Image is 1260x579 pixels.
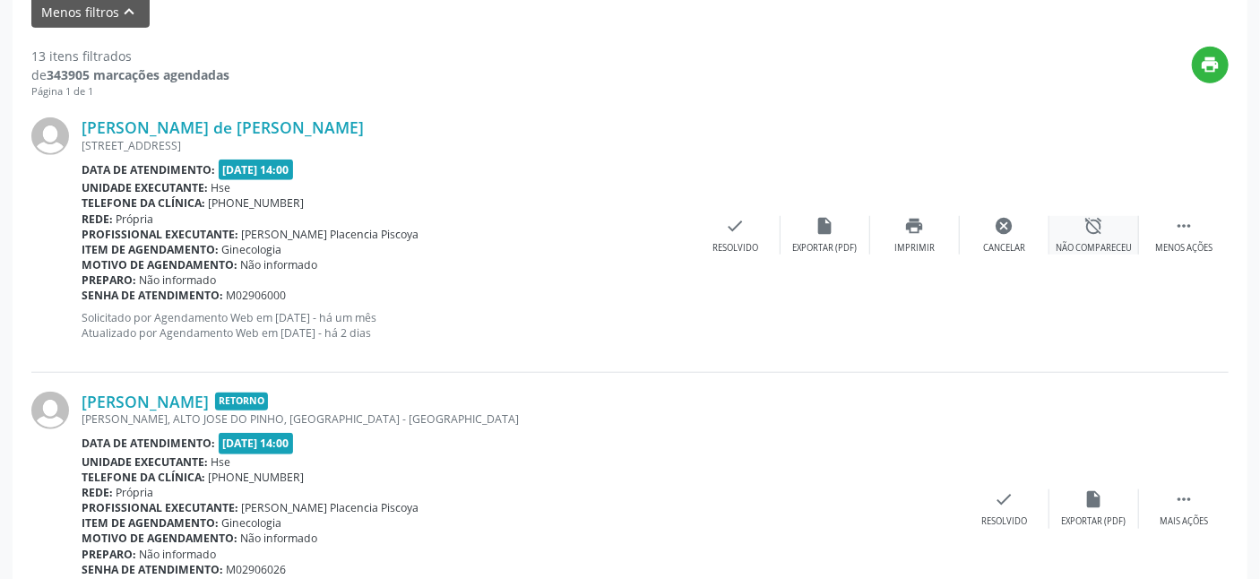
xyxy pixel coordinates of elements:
span: Retorno [215,393,268,411]
span: Não informado [241,257,318,272]
strong: 343905 marcações agendadas [47,66,229,83]
span: Não informado [140,272,217,288]
b: Data de atendimento: [82,436,215,451]
div: de [31,65,229,84]
div: Resolvido [981,515,1027,528]
div: Não compareceu [1056,242,1132,255]
b: Telefone da clínica: [82,470,205,485]
span: Própria [117,485,154,500]
i: print [905,216,925,236]
button: print [1192,47,1229,83]
i: print [1201,55,1221,74]
b: Senha de atendimento: [82,562,223,577]
b: Data de atendimento: [82,162,215,177]
i: insert_drive_file [1084,489,1104,509]
b: Rede: [82,485,113,500]
b: Profissional executante: [82,227,238,242]
i: check [726,216,746,236]
span: M02906000 [227,288,287,303]
div: Menos ações [1155,242,1213,255]
span: Não informado [140,547,217,562]
div: Exportar (PDF) [1062,515,1126,528]
img: img [31,392,69,429]
b: Preparo: [82,547,136,562]
span: [PHONE_NUMBER] [209,470,305,485]
i: check [995,489,1014,509]
div: Mais ações [1160,515,1208,528]
span: Hse [211,454,231,470]
div: Imprimir [894,242,935,255]
span: [DATE] 14:00 [219,160,294,180]
i: insert_drive_file [816,216,835,236]
b: Item de agendamento: [82,515,219,531]
img: img [31,117,69,155]
p: Solicitado por Agendamento Web em [DATE] - há um mês Atualizado por Agendamento Web em [DATE] - h... [82,310,691,341]
div: Página 1 de 1 [31,84,229,99]
span: Própria [117,212,154,227]
div: [STREET_ADDRESS] [82,138,691,153]
b: Unidade executante: [82,454,208,470]
div: 13 itens filtrados [31,47,229,65]
b: Preparo: [82,272,136,288]
div: Resolvido [712,242,758,255]
div: Cancelar [983,242,1025,255]
b: Senha de atendimento: [82,288,223,303]
i: keyboard_arrow_up [120,2,140,22]
i: cancel [995,216,1014,236]
span: [PHONE_NUMBER] [209,195,305,211]
span: Hse [211,180,231,195]
div: [PERSON_NAME], ALTO JOSE DO PINHO, [GEOGRAPHIC_DATA] - [GEOGRAPHIC_DATA] [82,411,960,427]
b: Telefone da clínica: [82,195,205,211]
span: M02906026 [227,562,287,577]
span: Não informado [241,531,318,546]
a: [PERSON_NAME] [82,392,209,411]
span: Ginecologia [222,242,282,257]
div: Exportar (PDF) [793,242,858,255]
b: Motivo de agendamento: [82,257,237,272]
b: Rede: [82,212,113,227]
b: Motivo de agendamento: [82,531,237,546]
b: Item de agendamento: [82,242,219,257]
span: [DATE] 14:00 [219,433,294,454]
i:  [1174,216,1194,236]
span: Ginecologia [222,515,282,531]
b: Unidade executante: [82,180,208,195]
b: Profissional executante: [82,500,238,515]
a: [PERSON_NAME] de [PERSON_NAME] [82,117,364,137]
span: [PERSON_NAME] Placencia Piscoya [242,227,419,242]
span: [PERSON_NAME] Placencia Piscoya [242,500,419,515]
i:  [1174,489,1194,509]
i: alarm_off [1084,216,1104,236]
